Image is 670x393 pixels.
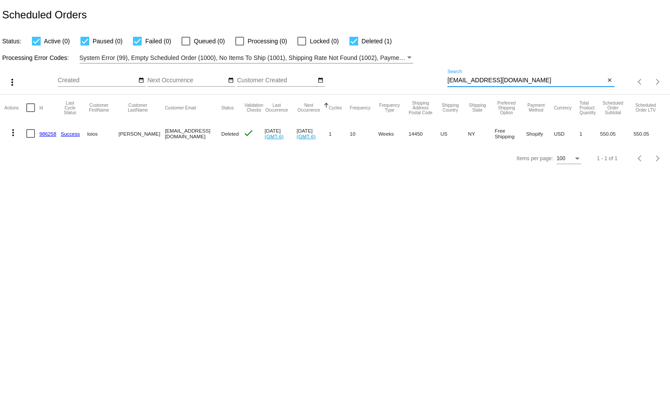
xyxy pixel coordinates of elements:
[248,36,287,46] span: Processing (0)
[194,36,225,46] span: Queued (0)
[634,121,666,146] mat-cell: 550.05
[87,121,119,146] mat-cell: loios
[58,77,136,84] input: Created
[329,105,342,110] button: Change sorting for Cycles
[468,103,487,112] button: Change sorting for ShippingState
[2,38,21,45] span: Status:
[579,95,600,121] mat-header-cell: Total Product Quantity
[165,105,196,110] button: Change sorting for CustomerEmail
[579,121,600,146] mat-cell: 1
[61,131,80,137] a: Success
[632,150,649,167] button: Previous page
[265,133,283,139] a: (GMT-6)
[145,36,171,46] span: Failed (0)
[39,131,56,137] a: 986258
[2,54,69,61] span: Processing Error Codes:
[554,121,579,146] mat-cell: USD
[80,53,414,63] mat-select: Filter by Processing Error Codes
[39,105,43,110] button: Change sorting for Id
[350,121,378,146] mat-cell: 10
[61,101,80,115] button: Change sorting for LastProcessingCycleId
[468,121,495,146] mat-cell: NY
[147,77,226,84] input: Next Occurrence
[600,101,625,115] button: Change sorting for Subtotal
[350,105,370,110] button: Change sorting for Frequency
[605,76,614,85] button: Clear
[237,77,316,84] input: Customer Created
[526,121,554,146] mat-cell: Shopify
[93,36,122,46] span: Paused (0)
[8,127,18,138] mat-icon: more_vert
[495,101,518,115] button: Change sorting for PreferredShippingOption
[44,36,70,46] span: Active (0)
[378,103,401,112] button: Change sorting for FrequencyType
[440,103,460,112] button: Change sorting for ShippingCountry
[329,121,350,146] mat-cell: 1
[408,101,433,115] button: Change sorting for ShippingPostcode
[221,105,234,110] button: Change sorting for Status
[378,121,408,146] mat-cell: Weeks
[119,103,157,112] button: Change sorting for CustomerLastName
[165,121,221,146] mat-cell: [EMAIL_ADDRESS][DOMAIN_NAME]
[228,77,234,84] mat-icon: date_range
[649,73,667,91] button: Next page
[600,121,633,146] mat-cell: 550.05
[221,131,239,137] span: Deleted
[607,77,613,84] mat-icon: close
[634,103,658,112] button: Change sorting for LifetimeValue
[310,36,338,46] span: Locked (0)
[649,150,667,167] button: Next page
[297,103,321,112] button: Change sorting for NextOccurrenceUtc
[362,36,392,46] span: Deleted (1)
[265,121,297,146] mat-cell: [DATE]
[87,103,111,112] button: Change sorting for CustomerFirstName
[597,155,618,161] div: 1 - 1 of 1
[318,77,324,84] mat-icon: date_range
[7,77,17,88] mat-icon: more_vert
[516,155,553,161] div: Items per page:
[243,95,265,121] mat-header-cell: Validation Checks
[119,121,165,146] mat-cell: [PERSON_NAME]
[447,77,605,84] input: Search
[2,9,87,21] h2: Scheduled Orders
[138,77,144,84] mat-icon: date_range
[4,95,26,121] mat-header-cell: Actions
[495,121,526,146] mat-cell: Free Shipping
[408,121,440,146] mat-cell: 14450
[243,128,254,138] mat-icon: check
[557,156,581,162] mat-select: Items per page:
[632,73,649,91] button: Previous page
[297,121,329,146] mat-cell: [DATE]
[526,103,546,112] button: Change sorting for PaymentMethod.Type
[265,103,289,112] button: Change sorting for LastOccurrenceUtc
[554,105,572,110] button: Change sorting for CurrencyIso
[557,155,565,161] span: 100
[297,133,315,139] a: (GMT-6)
[440,121,468,146] mat-cell: US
